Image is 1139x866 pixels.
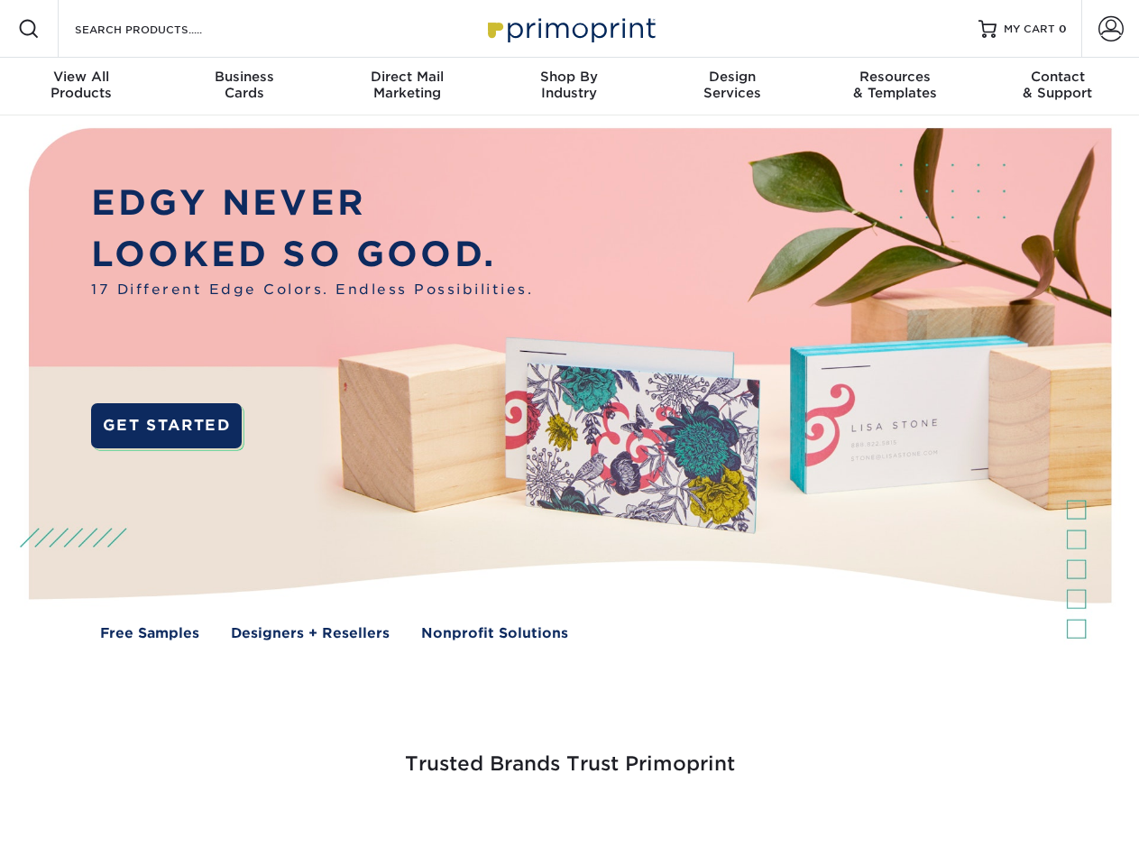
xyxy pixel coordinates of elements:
a: Contact& Support [977,58,1139,115]
img: Amazon [803,823,804,824]
a: BusinessCards [162,58,325,115]
span: Design [651,69,813,85]
div: Services [651,69,813,101]
span: Business [162,69,325,85]
a: DesignServices [651,58,813,115]
span: Direct Mail [326,69,488,85]
img: Goodwill [974,823,975,824]
img: Mini [631,823,632,824]
span: 0 [1059,23,1067,35]
img: Google [460,823,461,824]
div: & Templates [813,69,976,101]
h3: Trusted Brands Trust Primoprint [42,709,1098,797]
div: & Support [977,69,1139,101]
span: Contact [977,69,1139,85]
span: Resources [813,69,976,85]
div: Cards [162,69,325,101]
img: Primoprint [480,9,660,48]
span: Shop By [488,69,650,85]
img: Smoothie King [131,823,132,824]
span: MY CART [1004,22,1055,37]
a: Nonprofit Solutions [421,623,568,644]
a: Free Samples [100,623,199,644]
p: LOOKED SO GOOD. [91,229,533,281]
input: SEARCH PRODUCTS..... [73,18,249,40]
a: Direct MailMarketing [326,58,488,115]
a: GET STARTED [91,403,242,448]
a: Designers + Resellers [231,623,390,644]
p: EDGY NEVER [91,178,533,229]
a: Resources& Templates [813,58,976,115]
div: Industry [488,69,650,101]
div: Marketing [326,69,488,101]
span: 17 Different Edge Colors. Endless Possibilities. [91,280,533,300]
a: Shop ByIndustry [488,58,650,115]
